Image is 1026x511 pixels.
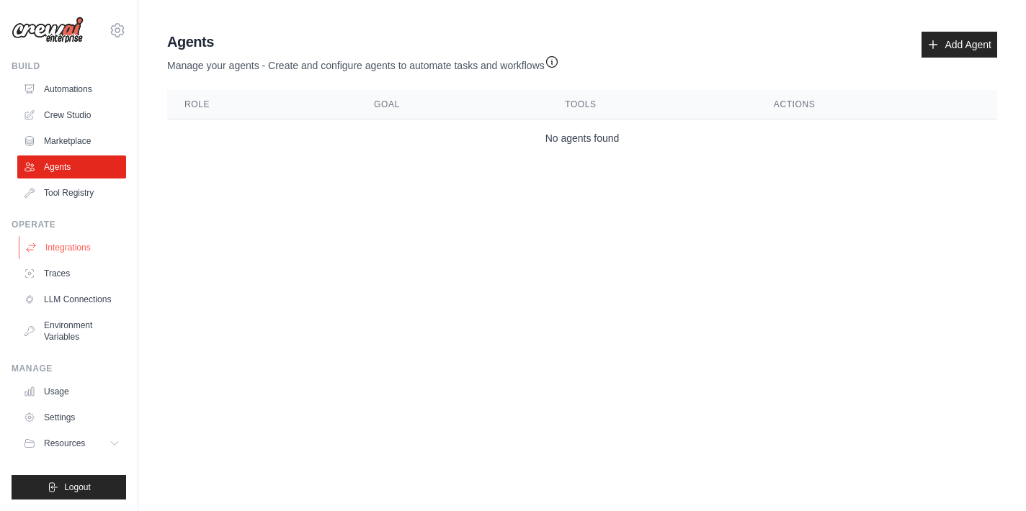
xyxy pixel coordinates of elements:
[167,119,997,158] td: No agents found
[922,32,997,58] a: Add Agent
[17,406,126,429] a: Settings
[357,90,548,119] th: Goal
[17,432,126,455] button: Resources
[12,60,126,72] div: Build
[167,90,357,119] th: Role
[167,32,559,52] h2: Agents
[17,78,126,101] a: Automations
[17,104,126,127] a: Crew Studio
[44,438,85,449] span: Resources
[17,314,126,348] a: Environment Variables
[548,90,757,119] th: Tools
[17,155,126,178] a: Agents
[64,481,91,493] span: Logout
[19,236,128,259] a: Integrations
[12,17,84,44] img: Logo
[757,90,997,119] th: Actions
[12,475,126,499] button: Logout
[167,52,559,73] p: Manage your agents - Create and configure agents to automate tasks and workflows
[12,363,126,374] div: Manage
[17,262,126,285] a: Traces
[17,181,126,204] a: Tool Registry
[17,288,126,311] a: LLM Connections
[17,130,126,153] a: Marketplace
[12,219,126,230] div: Operate
[17,380,126,403] a: Usage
